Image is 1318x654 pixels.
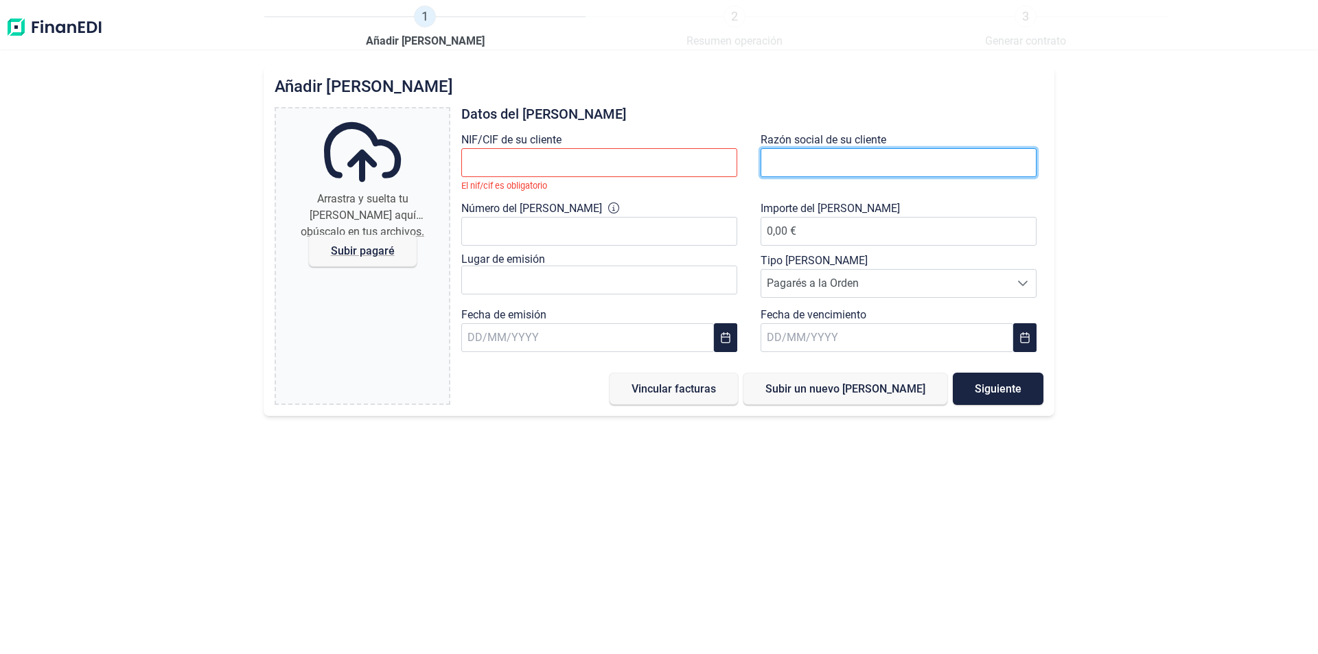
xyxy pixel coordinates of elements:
label: Razón social de su cliente [761,132,886,148]
small: El nif/cif es obligatorio [461,180,547,191]
span: Subir un nuevo [PERSON_NAME] [765,384,925,394]
button: Subir un nuevo [PERSON_NAME] [743,373,947,405]
span: Pagarés a la Orden [761,270,1010,297]
button: Choose Date [1013,323,1037,352]
span: Subir pagaré [331,246,395,256]
span: Vincular facturas [632,384,716,394]
label: Tipo [PERSON_NAME] [761,253,868,269]
button: Choose Date [714,323,737,352]
label: Importe del [PERSON_NAME] [761,200,900,217]
span: Siguiente [975,384,1021,394]
input: DD/MM/YYYY [461,323,714,352]
span: búscalo en tus archivos. [307,225,424,238]
label: Fecha de vencimiento [761,307,866,323]
a: 1Añadir [PERSON_NAME] [366,5,485,49]
img: Logo de aplicación [5,5,103,49]
button: Siguiente [953,373,1043,405]
label: Lugar de emisión [461,253,545,266]
input: DD/MM/YYYY [761,323,1013,352]
label: NIF/CIF de su cliente [461,132,562,148]
h2: Añadir [PERSON_NAME] [275,77,1043,96]
span: Añadir [PERSON_NAME] [366,33,485,49]
label: Número del [PERSON_NAME] [461,200,602,217]
span: 1 [414,5,436,27]
button: Vincular facturas [610,373,738,405]
div: Arrastra y suelta tu [PERSON_NAME] aquí o [281,191,443,224]
h3: Datos del [PERSON_NAME] [461,107,1043,121]
label: Fecha de emisión [461,307,546,323]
